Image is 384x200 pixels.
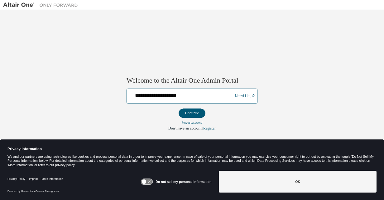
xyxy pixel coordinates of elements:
h2: Welcome to the Altair One Admin Portal [127,76,257,85]
button: Continue [179,109,205,118]
a: Need Help? [235,96,255,96]
a: Forgot password [182,121,203,125]
a: Register [203,126,216,131]
span: Don't have an account? [168,126,203,131]
img: Altair One [3,2,81,8]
